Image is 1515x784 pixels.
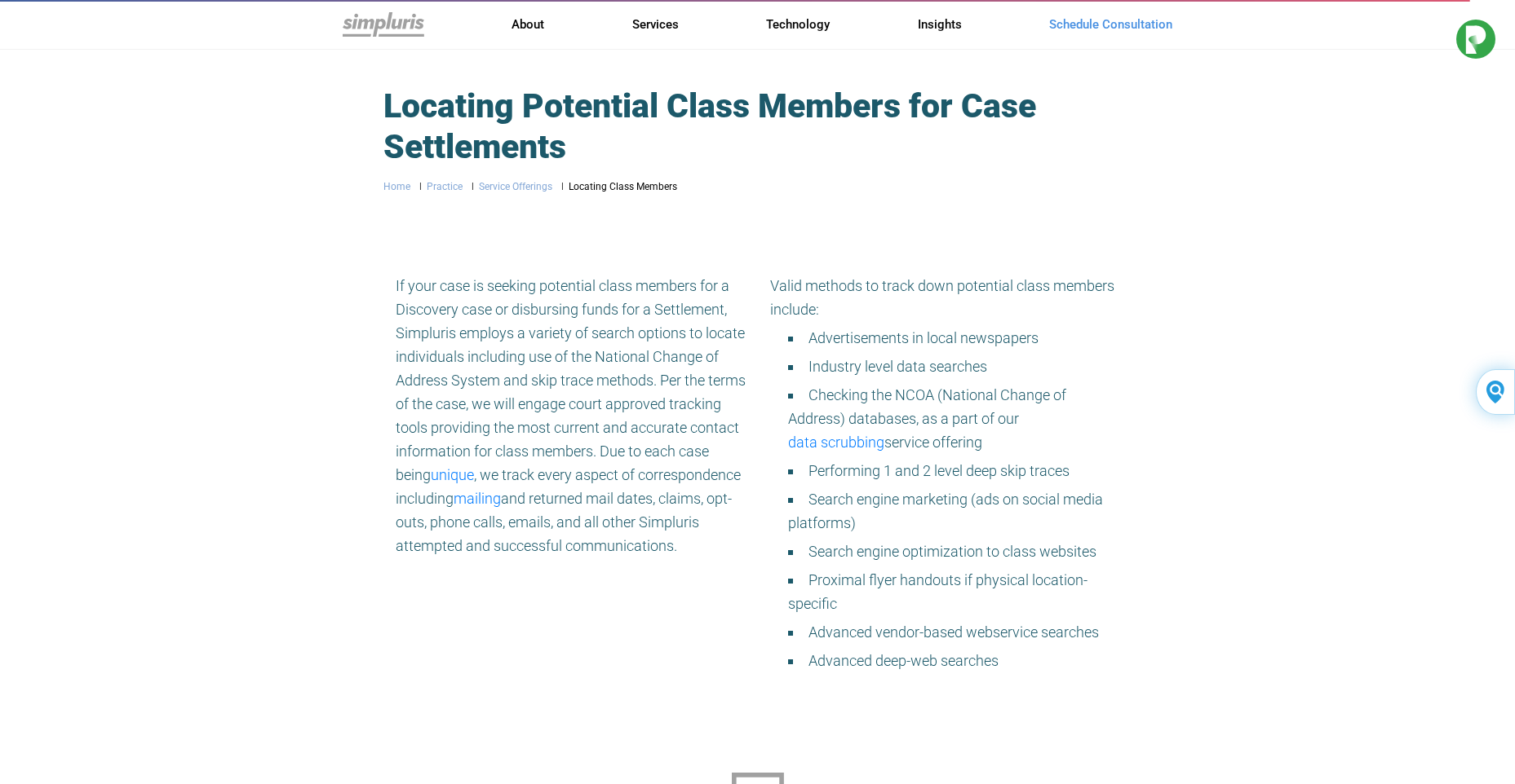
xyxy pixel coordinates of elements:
a: Locating Class Members [569,178,677,196]
a: Home [383,178,410,196]
div: If your case is seeking potential class members for a Discovery case or disbursing funds for a Se... [383,274,758,695]
li: Advanced vendor-based webservice searches [788,620,1112,644]
h1: Locating Potential Class Members for Case Settlements [383,86,1132,167]
a: About [512,15,544,34]
a: Insights [918,15,962,34]
li: Search engine optimization to class websites [788,540,1112,563]
li: Checking the NCOA (National Change of Address) databases, as a part of our service offering [788,383,1112,454]
a: unique [431,463,474,487]
li: Search engine marketing (ads on social media platforms) [788,487,1112,535]
div: Valid methods to track down potential class members include: [758,274,1132,695]
a: data scrubbing [788,430,884,454]
a: Service Offerings [479,178,552,196]
li: Industry level data searches [788,355,1112,378]
li: Performing 1 and 2 level deep skip traces [788,459,1112,482]
img: Class-action-privacy-notices [343,12,424,37]
a: Technology [766,15,830,34]
li: Advertisements in local newspapers [788,326,1112,350]
a: mailing [454,487,501,510]
a: Practice [427,178,463,196]
a: Schedule Consultation [1049,15,1172,34]
a: Services [632,15,679,34]
li: Advanced deep-web searches [788,649,1112,672]
li: Proximal flyer handouts if physical location-specific [788,568,1112,615]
